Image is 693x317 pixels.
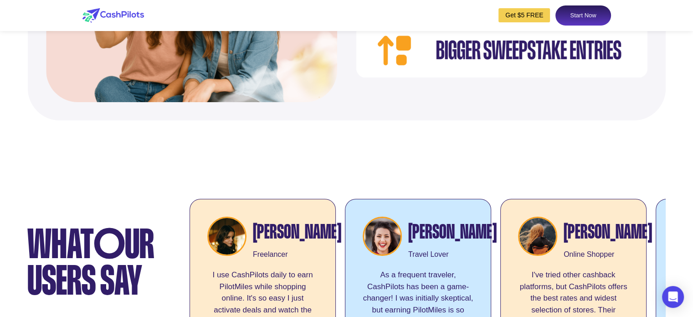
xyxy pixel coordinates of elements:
img: offer [207,217,246,256]
img: offer [363,217,402,256]
div: Freelancer [253,249,341,260]
span: O [94,224,125,265]
a: Start Now [555,5,611,26]
img: offer [518,217,557,256]
div: Open Intercom Messenger [662,286,684,308]
div: [PERSON_NAME] [253,217,341,248]
a: Get $5 FREE [498,8,550,22]
div: What ur users say [27,226,159,299]
img: logo [82,8,144,23]
div: Travel Lover [408,249,497,260]
div: Online Shopper [564,249,652,260]
div: [PERSON_NAME] [564,217,652,248]
div: [PERSON_NAME] [408,217,497,248]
